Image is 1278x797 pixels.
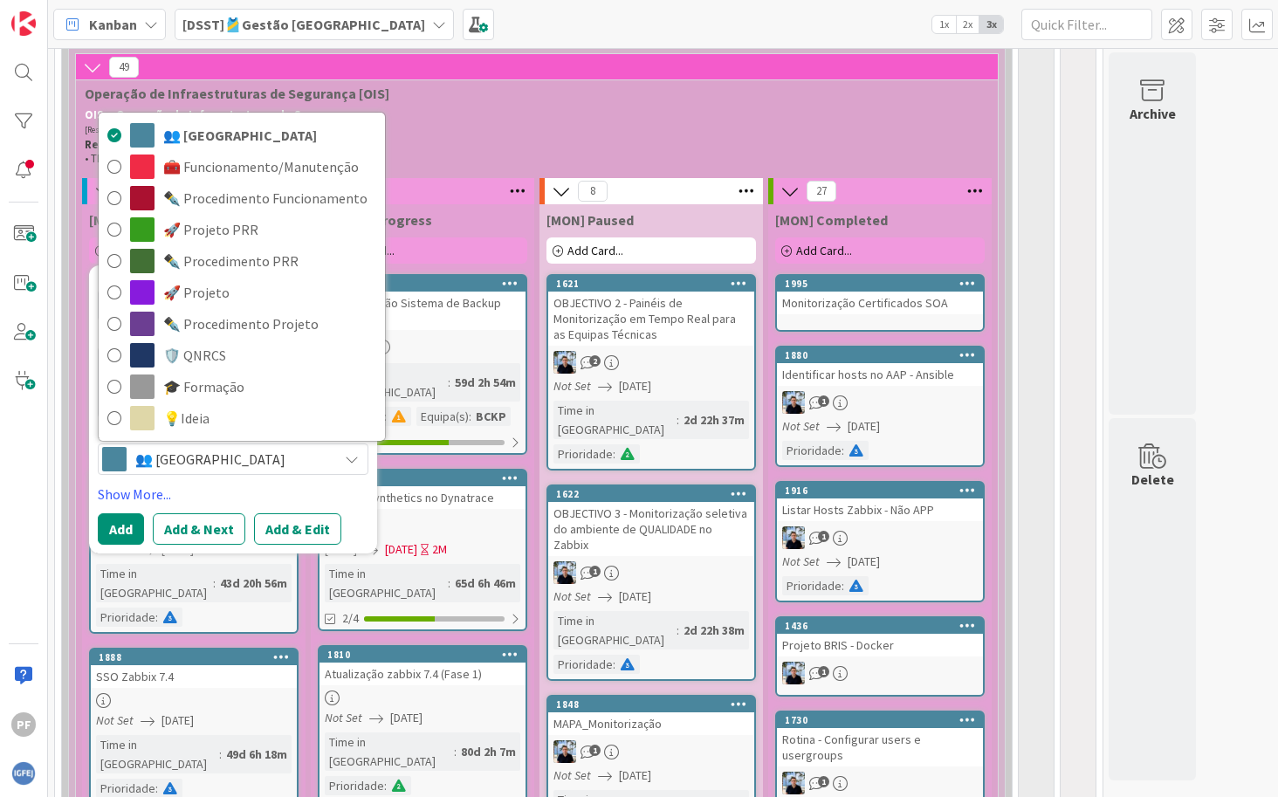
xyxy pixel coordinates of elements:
[553,401,677,439] div: Time in [GEOGRAPHIC_DATA]
[553,740,576,763] img: DA
[319,335,526,358] div: WC
[98,513,144,545] button: Add
[785,620,983,632] div: 1436
[777,634,983,656] div: Projeto BRIS - Docker
[384,776,387,795] span: :
[553,767,591,783] i: Not Set
[932,16,956,33] span: 1x
[163,405,376,431] span: 💡Ideia
[848,417,880,436] span: [DATE]
[135,447,329,471] span: 👥 [GEOGRAPHIC_DATA]
[782,576,842,595] div: Prioridade
[96,712,134,728] i: Not Set
[775,481,985,602] a: 1916Listar Hosts Zabbix - Não APPDANot Set[DATE]Prioridade:
[325,776,384,795] div: Prioridade
[319,514,526,537] div: WC
[777,363,983,386] div: Identificar hosts no AAP - Ansible
[89,14,137,35] span: Kanban
[109,57,139,78] span: 49
[319,276,526,330] div: 1865Monitorização Sistema de Backup VEEAM
[99,182,385,214] a: ✒️ Procedimento Funcionamento
[777,347,983,363] div: 1880
[98,484,368,505] a: Show More...
[548,740,754,763] div: DA
[99,277,385,308] a: 🚀 Projeto
[11,712,36,737] div: PF
[548,486,754,556] div: 1622OBJECTIVO 3 - Monitorização seletiva do ambiente de QUALIDADE no Zabbix
[213,574,216,593] span: :
[99,402,385,434] a: 💡Ideia
[556,698,754,711] div: 1848
[546,211,634,229] span: [MON] Paused
[163,342,376,368] span: 🛡️ QNRCS
[416,407,469,426] div: Equipa(s)
[782,526,805,549] img: DA
[161,711,194,730] span: [DATE]
[325,732,454,771] div: Time in [GEOGRAPHIC_DATA]
[163,279,376,306] span: 🚀 Projeto
[11,761,36,786] img: avatar
[777,662,983,684] div: DA
[777,772,983,794] div: DA
[546,274,756,471] a: 1621OBJECTIVO 2 - Painéis de Monitorização em Tempo Real para as Equipas TécnicasDANot Set[DATE]T...
[677,410,679,429] span: :
[319,663,526,685] div: Atualização zabbix 7.4 (Fase 1)
[777,276,983,292] div: 1995
[842,441,844,460] span: :
[99,651,297,663] div: 1888
[155,608,158,627] span: :
[254,513,341,545] button: Add & Edit
[807,181,836,202] span: 27
[777,483,983,521] div: 1916Listar Hosts Zabbix - Não APP
[777,728,983,766] div: Rotina - Configurar users e usergroups
[556,278,754,290] div: 1621
[589,355,601,367] span: 2
[548,697,754,712] div: 1848
[319,276,526,292] div: 1865
[548,276,754,346] div: 1621OBJECTIVO 2 - Painéis de Monitorização em Tempo Real para as Equipas Técnicas
[327,472,526,484] div: 1849
[777,498,983,521] div: Listar Hosts Zabbix - Não APP
[163,216,376,243] span: 🚀 Projeto PRR
[546,484,756,681] a: 1622OBJECTIVO 3 - Monitorização seletiva do ambiente de QUALIDADE no ZabbixDANot Set[DATE]Time in...
[471,407,511,426] div: BCKP
[99,120,385,151] a: 👥 [GEOGRAPHIC_DATA]
[777,712,983,766] div: 1730Rotina - Configurar users e usergroups
[450,574,520,593] div: 65d 6h 46m
[677,621,679,640] span: :
[782,441,842,460] div: Prioridade
[818,531,829,542] span: 1
[548,486,754,502] div: 1622
[448,373,450,392] span: :
[319,471,526,486] div: 1849
[163,154,376,180] span: 🧰 Funcionamento/Manutenção
[556,488,754,500] div: 1622
[619,587,651,606] span: [DATE]
[777,483,983,498] div: 1916
[318,274,527,455] a: 1865Monitorização Sistema de Backup VEEAMWCTime in [GEOGRAPHIC_DATA]:59d 2h 54mPrioridade:Equipa(...
[327,278,526,290] div: 1865
[91,649,297,688] div: 1888SSO Zabbix 7.4
[796,243,852,258] span: Add Card...
[782,553,820,569] i: Not Set
[775,211,888,229] span: [MON] Completed
[454,742,457,761] span: :
[785,349,983,361] div: 1880
[98,428,129,440] span: Label
[319,292,526,330] div: Monitorização Sistema de Backup VEEAM
[163,122,376,148] span: 👥 [GEOGRAPHIC_DATA]
[96,608,155,627] div: Prioridade
[91,649,297,665] div: 1888
[777,712,983,728] div: 1730
[782,418,820,434] i: Not Set
[457,742,520,761] div: 80d 2h 7m
[842,576,844,595] span: :
[548,292,754,346] div: OBJECTIVO 2 - Painéis de Monitorização em Tempo Real para as Equipas Técnicas
[1021,9,1152,40] input: Quick Filter...
[219,745,222,764] span: :
[777,618,983,656] div: 1436Projeto BRIS - Docker
[775,346,985,467] a: 1880Identificar hosts no AAP - AnsibleDANot Set[DATE]Prioridade:
[548,712,754,735] div: MAPA_Monitorização
[469,407,471,426] span: :
[785,484,983,497] div: 1916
